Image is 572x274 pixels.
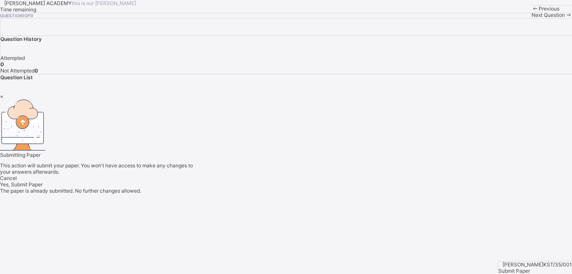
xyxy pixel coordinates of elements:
[0,61,4,67] b: 0
[0,55,25,61] span: Attempted
[539,5,559,12] span: Previous
[0,67,35,74] span: Not Attempted
[498,268,530,274] span: Submit Paper
[0,36,42,42] span: Question History
[503,261,543,268] span: [PERSON_NAME]
[0,74,33,81] span: Question List
[35,67,38,74] b: 0
[543,261,572,268] span: KST/35/001
[532,12,565,18] span: Next Question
